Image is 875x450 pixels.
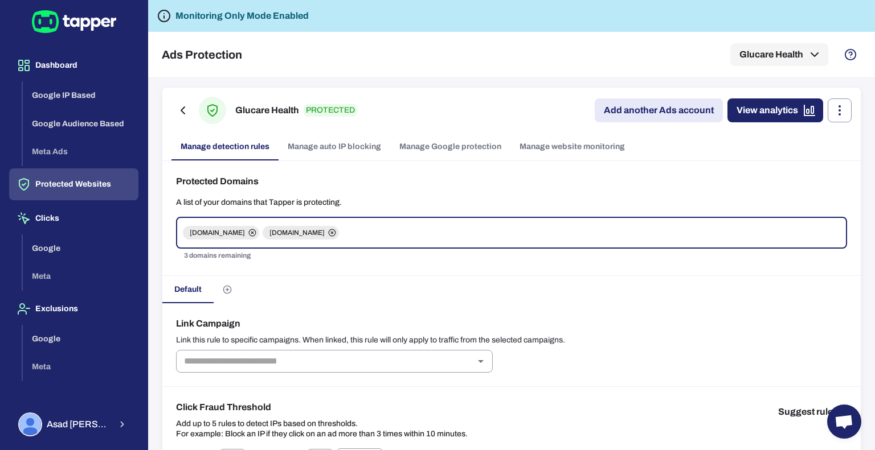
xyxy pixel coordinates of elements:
[9,179,138,188] a: Protected Websites
[176,197,847,208] p: A list of your domains that Tapper is protecting.
[23,81,138,110] button: Google IP Based
[23,118,138,127] a: Google Audience Based
[176,317,847,331] h6: Link Campaign
[184,250,839,262] p: 3 domains remaining
[157,9,171,23] svg: Tapper is not blocking any fraudulent activity for this domain
[510,133,634,160] a: Manage website monitoring
[23,110,138,138] button: Google Audience Based
[183,226,259,240] div: [DOMAIN_NAME]
[174,284,202,295] span: Default
[214,276,241,303] button: Create custom rules
[9,168,138,200] button: Protected Websites
[390,133,510,160] a: Manage Google protection
[47,419,111,430] span: Asad [PERSON_NAME]
[263,226,339,240] div: [DOMAIN_NAME]
[9,213,138,222] a: Clicks
[235,104,299,117] h6: Glucare Health
[176,419,468,439] p: Add up to 5 rules to detect IPs based on thresholds. For example: Block an IP if they click on an...
[23,90,138,100] a: Google IP Based
[304,104,357,117] p: PROTECTED
[9,49,138,81] button: Dashboard
[9,303,138,313] a: Exclusions
[595,98,723,122] a: Add another Ads account
[9,408,138,441] button: Asad AliAsad [PERSON_NAME]
[176,335,847,345] p: Link this rule to specific campaigns. When linked, this rule will only apply to traffic from the ...
[23,325,138,353] button: Google
[176,401,468,414] h6: Click Fraud Threshold
[9,203,138,234] button: Clicks
[9,293,138,325] button: Exclusions
[23,333,138,342] a: Google
[9,60,138,69] a: Dashboard
[19,414,41,435] img: Asad Ali
[727,98,823,122] a: View analytics
[827,404,861,439] div: Open chat
[730,43,828,66] button: Glucare Health
[23,242,138,252] a: Google
[175,9,309,23] h6: Monitoring Only Mode Enabled
[263,228,332,237] span: [DOMAIN_NAME]
[769,401,847,423] button: Suggest rules
[279,133,390,160] a: Manage auto IP blocking
[473,353,489,369] button: Open
[183,228,252,237] span: [DOMAIN_NAME]
[176,175,847,188] h6: Protected Domains
[171,133,279,160] a: Manage detection rules
[162,48,242,61] h5: Ads Protection
[23,234,138,263] button: Google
